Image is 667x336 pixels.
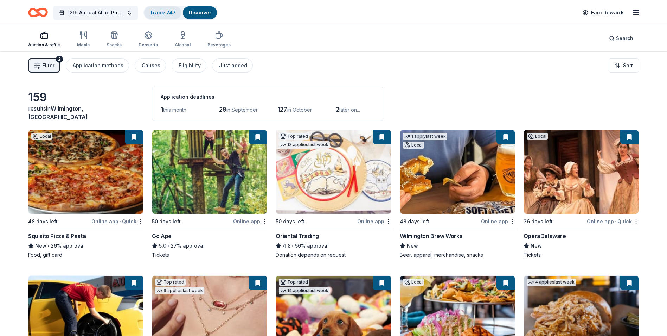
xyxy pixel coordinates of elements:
div: 27% approval [152,242,267,250]
span: New [531,242,542,250]
span: • [47,243,49,249]
div: 2 [56,56,63,63]
span: 1 [161,106,163,113]
div: Local [403,142,424,149]
div: Just added [219,61,247,70]
div: 1 apply last week [403,133,447,140]
div: Causes [142,61,160,70]
span: 2 [336,106,339,113]
span: Filter [42,61,54,70]
span: • [615,219,616,224]
div: Food, gift card [28,251,143,259]
span: later on... [339,107,360,113]
div: 48 days left [400,217,429,226]
div: Beer, apparel, merchandise, snacks [400,251,515,259]
button: 12th Annual All in Paddle Raffle [53,6,138,20]
div: Auction & raffle [28,42,60,48]
div: Wilmington Brew Works [400,232,463,240]
a: Image for OperaDelawareLocal36 days leftOnline app•QuickOperaDelawareNewTickets [524,130,639,259]
span: 29 [219,106,226,113]
div: Top rated [279,279,309,286]
a: Earn Rewards [578,6,629,19]
span: New [35,242,46,250]
div: 14 applies last week [279,287,330,294]
div: Tickets [524,251,639,259]
div: Desserts [139,42,158,48]
img: Image for Wilmington Brew Works [400,130,515,214]
button: Just added [212,58,253,73]
span: 127 [277,106,287,113]
span: this month [163,107,186,113]
div: OperaDelaware [524,232,566,240]
button: Causes [135,58,166,73]
div: Snacks [107,42,122,48]
span: New [407,242,418,250]
div: 13 applies last week [279,141,330,149]
div: Top rated [155,279,186,286]
img: Image for OperaDelaware [524,130,639,214]
div: Local [403,279,424,286]
span: in October [287,107,312,113]
div: results [28,104,143,121]
a: Image for Squisito Pizza & PastaLocal48 days leftOnline app•QuickSquisito Pizza & PastaNew•26% ap... [28,130,143,259]
div: Go Ape [152,232,172,240]
a: Discover [188,10,211,15]
span: • [168,243,169,249]
span: • [292,243,294,249]
div: 36 days left [524,217,553,226]
div: Online app [481,217,515,226]
button: Application methods [66,58,129,73]
button: Eligibility [172,58,206,73]
span: Search [616,34,633,43]
span: Sort [623,61,633,70]
span: Wilmington, [GEOGRAPHIC_DATA] [28,105,88,120]
img: Image for Go Ape [152,130,267,214]
div: 56% approval [276,242,391,250]
div: Donation depends on request [276,251,391,259]
img: Image for Squisito Pizza & Pasta [28,130,143,214]
span: 4.8 [283,242,291,250]
div: Online app [357,217,391,226]
div: Squisito Pizza & Pasta [28,232,86,240]
div: 159 [28,90,143,104]
div: Tickets [152,251,267,259]
a: Home [28,4,48,21]
button: Beverages [207,28,231,51]
div: Application methods [73,61,123,70]
a: Image for Go Ape50 days leftOnline appGo Ape5.0•27% approvalTickets [152,130,267,259]
button: Filter2 [28,58,60,73]
div: Local [31,133,52,140]
button: Track· 747Discover [143,6,218,20]
span: 5.0 [159,242,166,250]
div: Online app Quick [587,217,639,226]
div: 50 days left [152,217,181,226]
span: in [28,105,88,120]
a: Track· 747 [150,10,176,15]
div: Meals [77,42,90,48]
div: 9 applies last week [155,287,204,294]
div: Local [527,133,548,140]
button: Search [603,31,639,45]
button: Meals [77,28,90,51]
a: Image for Wilmington Brew Works1 applylast weekLocal48 days leftOnline appWilmington Brew WorksNe... [400,130,515,259]
a: Image for Oriental TradingTop rated13 applieslast week50 days leftOnline appOriental Trading4.8•5... [276,130,391,259]
div: 26% approval [28,242,143,250]
button: Auction & raffle [28,28,60,51]
div: Oriental Trading [276,232,319,240]
div: Beverages [207,42,231,48]
div: 48 days left [28,217,58,226]
span: • [120,219,121,224]
div: 50 days left [276,217,304,226]
div: Online app Quick [91,217,143,226]
div: Online app [233,217,267,226]
div: Application deadlines [161,93,374,101]
button: Alcohol [175,28,191,51]
button: Desserts [139,28,158,51]
img: Image for Oriental Trading [276,130,391,214]
button: Snacks [107,28,122,51]
div: 4 applies last week [527,279,576,286]
button: Sort [609,58,639,73]
div: Eligibility [179,61,201,70]
div: Top rated [279,133,309,140]
span: 12th Annual All in Paddle Raffle [68,8,124,17]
